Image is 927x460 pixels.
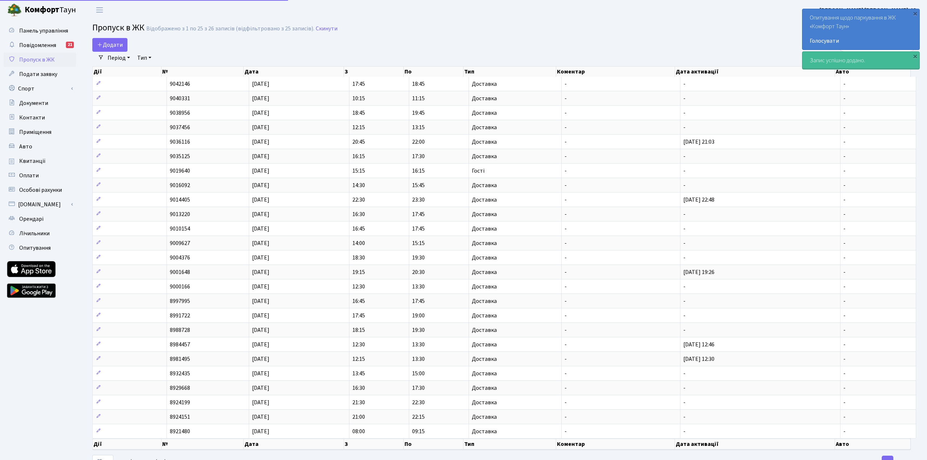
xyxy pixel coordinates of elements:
span: - [683,210,685,218]
span: - [565,427,567,435]
span: 9009627 [170,239,190,247]
span: - [683,239,685,247]
span: Доставка [472,110,497,116]
span: Доставка [472,211,497,217]
button: Переключити навігацію [91,4,109,16]
span: [DATE] [252,413,269,421]
span: 8991722 [170,312,190,320]
span: Доставка [472,125,497,130]
span: - [843,384,846,392]
span: 9000166 [170,283,190,291]
th: Дата активації [675,439,835,450]
span: Доставка [472,327,497,333]
th: Дата [244,67,344,77]
span: 20:30 [412,268,425,276]
span: Контакти [19,114,45,122]
span: [DATE] [252,398,269,406]
span: [DATE] [252,326,269,334]
span: [DATE] 12:30 [683,355,714,363]
span: 9037456 [170,123,190,131]
span: [DATE] [252,312,269,320]
span: Доставка [472,269,497,275]
span: - [565,138,567,146]
span: [DATE] 22:48 [683,196,714,204]
span: - [565,196,567,204]
span: 12:30 [352,341,365,349]
a: Додати [92,38,127,52]
span: Таун [25,4,76,16]
span: - [843,109,846,117]
b: [PERSON_NAME] [PERSON_NAME]. Ю. [819,6,918,14]
span: 13:30 [412,355,425,363]
span: [DATE] [252,341,269,349]
span: - [843,152,846,160]
span: - [843,196,846,204]
span: - [843,210,846,218]
span: Гості [472,168,485,174]
span: 09:15 [412,427,425,435]
span: [DATE] [252,167,269,175]
span: - [843,167,846,175]
a: Лічильники [4,226,76,241]
span: - [565,123,567,131]
span: - [843,413,846,421]
span: Доставка [472,284,497,290]
span: - [565,384,567,392]
span: Доставка [472,197,497,203]
th: № [162,67,244,77]
th: По [404,439,463,450]
span: - [843,398,846,406]
th: З [344,67,404,77]
span: Доставка [472,414,497,420]
th: З [344,439,404,450]
a: Особові рахунки [4,183,76,197]
span: - [565,341,567,349]
span: - [565,239,567,247]
span: 12:30 [352,283,365,291]
span: - [683,94,685,102]
span: - [565,152,567,160]
span: 9035125 [170,152,190,160]
span: - [843,225,846,233]
span: 17:45 [412,225,425,233]
th: Авто [835,439,911,450]
span: 9038956 [170,109,190,117]
span: Доставка [472,240,497,246]
span: - [565,181,567,189]
span: 17:30 [412,152,425,160]
span: 13:30 [412,283,425,291]
span: 17:45 [412,297,425,305]
span: 22:30 [352,196,365,204]
a: Орендарі [4,212,76,226]
th: Тип [463,439,557,450]
span: Доставка [472,153,497,159]
span: 8981495 [170,355,190,363]
span: 8932435 [170,370,190,377]
span: 16:30 [352,210,365,218]
span: Доставка [472,342,497,347]
span: Доставка [472,400,497,405]
th: Тип [463,67,557,77]
span: 19:45 [412,109,425,117]
span: - [843,138,846,146]
span: 13:15 [412,123,425,131]
span: Пропуск в ЖК [92,21,144,34]
div: Запис успішно додано. [802,52,919,69]
span: - [683,152,685,160]
span: - [843,427,846,435]
span: [DATE] [252,80,269,88]
span: - [683,283,685,291]
a: Пропуск в ЖК [4,52,76,67]
span: 17:45 [352,80,365,88]
span: 19:30 [412,254,425,262]
span: [DATE] [252,152,269,160]
a: Спорт [4,81,76,96]
span: - [683,181,685,189]
span: Оплати [19,172,39,180]
span: Доставка [472,356,497,362]
span: - [843,254,846,262]
span: Орендарі [19,215,43,223]
a: Оплати [4,168,76,183]
span: 19:30 [412,326,425,334]
span: 14:00 [352,239,365,247]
